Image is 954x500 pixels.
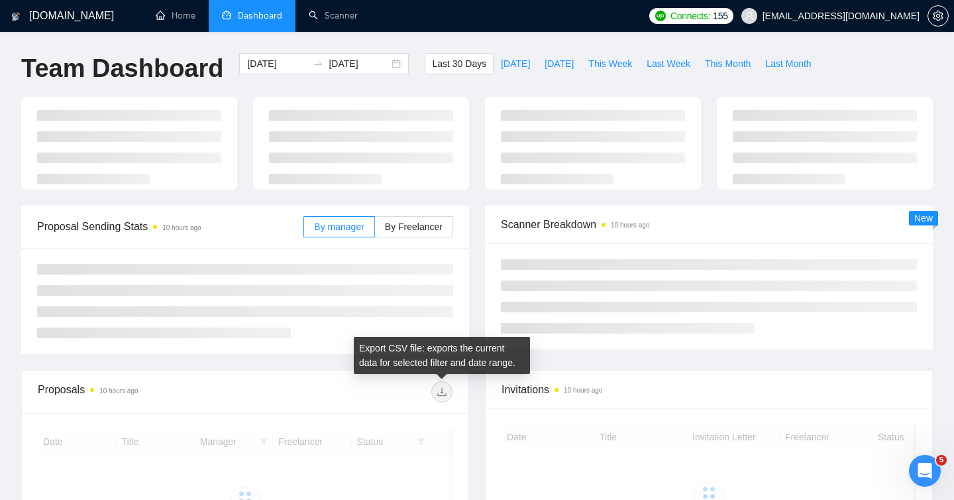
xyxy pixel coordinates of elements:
span: This Week [588,56,632,71]
a: homeHome [156,10,195,21]
span: to [313,58,323,69]
button: This Week [581,53,639,74]
span: Last 30 Days [432,56,486,71]
span: Connects: [670,9,710,23]
div: Proposals [38,381,245,403]
iframe: Intercom live chat [909,455,941,487]
button: Last Month [758,53,818,74]
time: 10 hours ago [162,224,201,231]
time: 10 hours ago [564,387,602,394]
span: dashboard [222,11,231,20]
span: swap-right [313,58,323,69]
h1: Team Dashboard [21,53,223,84]
a: searchScanner [309,10,358,21]
button: setting [927,5,949,27]
time: 10 hours ago [611,221,649,229]
span: By Freelancer [385,221,443,232]
span: user [745,11,754,21]
button: Last 30 Days [425,53,494,74]
span: [DATE] [545,56,574,71]
span: Proposal Sending Stats [37,218,303,235]
button: Last Week [639,53,698,74]
button: [DATE] [537,53,581,74]
span: Invitations [502,381,916,398]
img: upwork-logo.png [655,11,666,21]
span: [DATE] [501,56,530,71]
span: New [914,213,933,223]
input: Start date [247,56,307,71]
a: setting [927,11,949,21]
button: This Month [698,53,758,74]
img: logo [11,6,21,27]
span: Dashboard [238,10,282,21]
time: 10 hours ago [99,387,138,395]
div: Export CSV file: exports the current data for selected filter and date range. [354,337,530,374]
span: 155 [713,9,727,23]
span: Last Week [647,56,690,71]
span: Scanner Breakdown [501,216,917,233]
button: [DATE] [494,53,537,74]
span: By manager [314,221,364,232]
span: 5 [936,455,947,466]
input: End date [329,56,389,71]
span: This Month [705,56,751,71]
span: setting [928,11,948,21]
span: Last Month [765,56,811,71]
